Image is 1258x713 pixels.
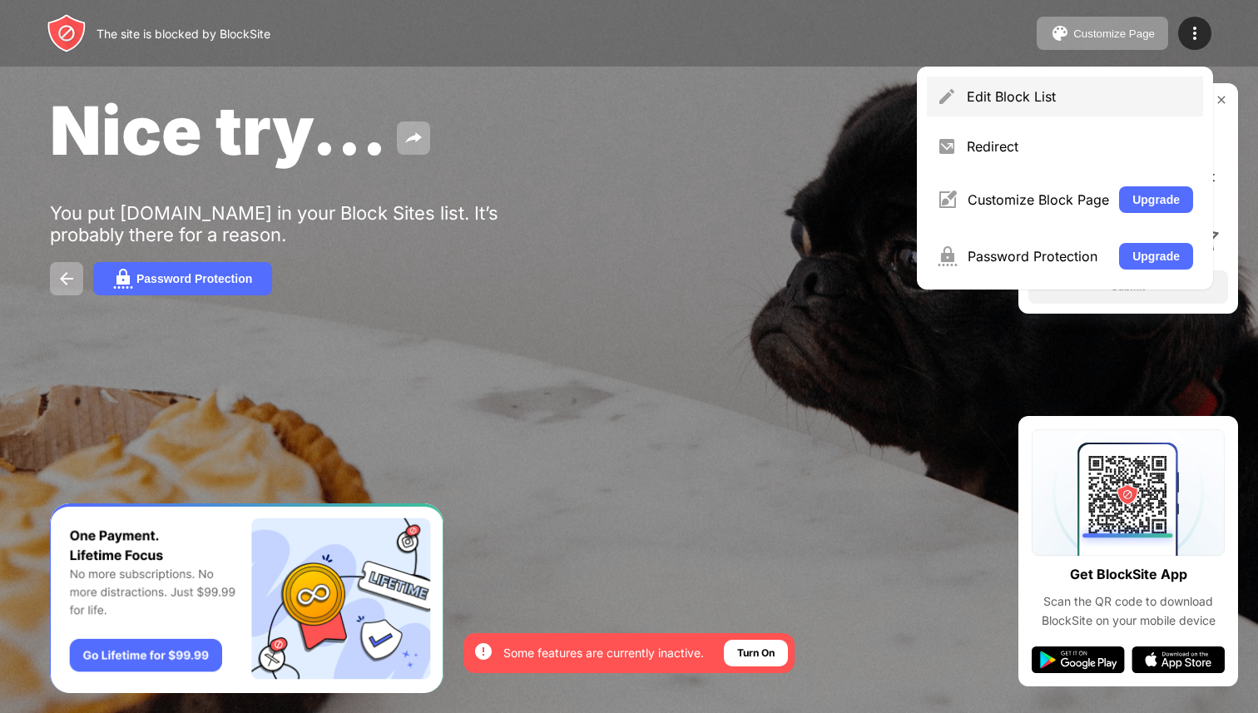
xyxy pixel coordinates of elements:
button: Upgrade [1119,186,1193,213]
div: Customize Block Page [968,191,1109,208]
div: Scan the QR code to download BlockSite on your mobile device [1032,592,1225,630]
div: Redirect [967,138,1193,155]
span: Nice try... [50,90,387,171]
img: menu-customize.svg [937,190,958,210]
img: back.svg [57,269,77,289]
img: header-logo.svg [47,13,87,53]
img: menu-redirect.svg [937,136,957,156]
img: qrcode.svg [1032,429,1225,556]
img: app-store.svg [1132,646,1225,673]
img: rate-us-close.svg [1215,93,1228,106]
img: password.svg [113,269,133,289]
iframe: Banner [50,503,443,694]
img: menu-pencil.svg [937,87,957,106]
div: You put [DOMAIN_NAME] in your Block Sites list. It’s probably there for a reason. [50,202,564,245]
img: menu-password.svg [937,246,958,266]
div: Password Protection [136,272,252,285]
img: pallet.svg [1050,23,1070,43]
div: Customize Page [1073,27,1155,40]
button: Customize Page [1037,17,1168,50]
img: share.svg [404,128,423,148]
div: Get BlockSite App [1070,562,1187,587]
div: Edit Block List [967,88,1193,105]
div: The site is blocked by BlockSite [97,27,270,41]
button: Upgrade [1119,243,1193,270]
img: error-circle-white.svg [473,641,493,661]
img: menu-icon.svg [1185,23,1205,43]
button: Password Protection [93,262,272,295]
img: google-play.svg [1032,646,1125,673]
div: Password Protection [968,248,1109,265]
div: Turn On [737,645,775,661]
div: Some features are currently inactive. [503,645,704,661]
